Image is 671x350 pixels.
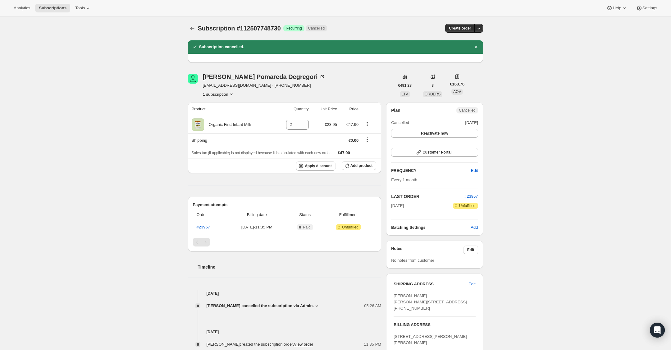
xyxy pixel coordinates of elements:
span: Luis Pomareda Degregori [188,74,198,84]
span: 3 [431,83,434,88]
h2: Plan [391,107,400,113]
span: Analytics [14,6,30,11]
span: Help [613,6,621,11]
span: 05:26 AM [364,303,381,309]
span: Reactivate now [421,131,448,136]
h2: Payment attempts [193,202,377,208]
th: Shipping [188,133,275,147]
span: Add [471,224,478,231]
span: Billing date [228,212,285,218]
div: Open Intercom Messenger [650,323,665,338]
span: Edit [468,281,475,287]
div: [PERSON_NAME] Pomareda Degregori [203,74,325,80]
button: Product actions [362,121,372,127]
h2: Subscription cancelled. [199,44,244,50]
span: Cancelled [391,120,409,126]
button: Tools [71,4,95,12]
button: Edit [463,246,478,254]
nav: Pagination [193,238,377,246]
span: Sales tax (if applicable) is not displayed because it is calculated with each new order. [192,151,332,155]
button: Customer Portal [391,148,478,157]
th: Product [188,102,275,116]
button: 3 [428,81,437,90]
span: [EMAIL_ADDRESS][DOMAIN_NAME] · [PHONE_NUMBER] [203,82,325,89]
button: #23957 [464,193,478,200]
h2: Timeline [198,264,381,270]
span: €47.90 [346,122,358,127]
span: [DATE] · 11:35 PM [228,224,285,230]
span: Unfulfilled [459,203,476,208]
h3: Notes [391,246,463,254]
button: Dismiss notification [472,43,481,51]
h3: SHIPPING ADDRESS [394,281,468,287]
span: ORDERS [425,92,440,96]
h2: FREQUENCY [391,168,471,174]
th: Unit Price [311,102,339,116]
span: Create order [449,26,471,31]
span: €23.95 [325,122,337,127]
button: Edit [465,279,479,289]
a: #23957 [464,194,478,199]
button: Shipping actions [362,136,372,143]
span: AOV [453,90,461,94]
button: Settings [632,4,661,12]
button: Subscriptions [35,4,70,12]
span: Cancelled [308,26,325,31]
button: €491.28 [395,81,415,90]
span: LTV [402,92,408,96]
span: Cancelled [459,108,475,113]
button: [PERSON_NAME] cancelled the subscription via Admin. [207,303,320,309]
span: Subscription #112507748730 [198,25,281,32]
span: Edit [471,168,478,174]
th: Price [339,102,360,116]
span: Recurring [286,26,302,31]
button: Subscriptions [188,24,197,33]
button: Add product [342,161,376,170]
span: [DATE] [391,203,404,209]
span: No notes from customer [391,258,434,263]
h4: [DATE] [188,290,381,297]
span: €0.00 [349,138,359,143]
span: Add product [350,163,372,168]
button: Product actions [203,91,235,97]
a: View order [294,342,313,347]
span: Every 1 month [391,177,417,182]
span: Apply discount [305,163,332,168]
button: Help [603,4,631,12]
span: Tools [75,6,85,11]
button: Add [467,223,482,233]
h6: Batching Settings [391,224,471,231]
div: Organic First Infant Milk [204,122,251,128]
span: Status [289,212,320,218]
h3: BILLING ADDRESS [394,322,475,328]
span: Subscriptions [39,6,66,11]
a: #23957 [197,225,210,229]
span: €163.76 [450,81,464,87]
button: Edit [467,166,482,176]
span: [PERSON_NAME] created the subscription order. [207,342,313,347]
th: Order [193,208,226,222]
span: Paid [303,225,311,230]
img: product img [192,118,204,131]
span: Unfulfilled [342,225,358,230]
th: Quantity [275,102,311,116]
span: Customer Portal [422,150,451,155]
span: [DATE] [465,120,478,126]
button: Analytics [10,4,34,12]
span: Edit [467,247,474,252]
h4: [DATE] [188,329,381,335]
span: €47.90 [338,150,350,155]
button: Reactivate now [391,129,478,138]
button: Create order [445,24,475,33]
span: 11:35 PM [364,341,381,348]
span: [PERSON_NAME] cancelled the subscription via Admin. [207,303,314,309]
button: Apply discount [296,161,335,171]
span: Settings [642,6,657,11]
span: [PERSON_NAME] [PERSON_NAME][STREET_ADDRESS] [PHONE_NUMBER] [394,293,467,311]
span: [STREET_ADDRESS][PERSON_NAME][PERSON_NAME] [394,334,467,345]
span: Fulfillment [324,212,372,218]
span: €491.28 [398,83,412,88]
h2: LAST ORDER [391,193,464,200]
